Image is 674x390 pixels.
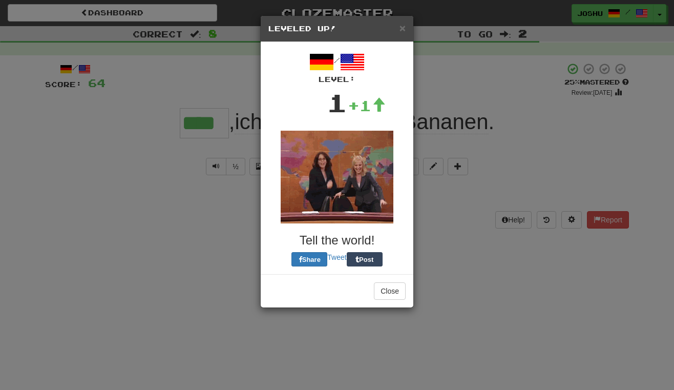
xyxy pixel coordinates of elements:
div: +1 [348,95,386,116]
div: Level: [268,74,406,85]
h3: Tell the world! [268,234,406,247]
h5: Leveled Up! [268,24,406,34]
button: Close [374,282,406,300]
span: × [399,22,406,34]
button: Close [399,23,406,33]
a: Tweet [327,253,346,261]
img: tina-fey-e26f0ac03c4892f6ddeb7d1003ac1ab6e81ce7d97c2ff70d0ee9401e69e3face.gif [281,131,393,223]
div: / [268,50,406,85]
button: Share [291,252,327,266]
div: 1 [327,85,348,120]
button: Post [347,252,383,266]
